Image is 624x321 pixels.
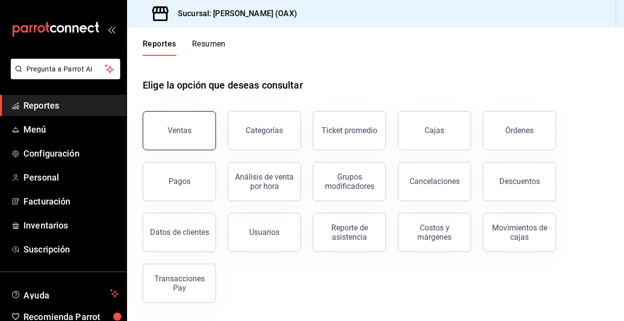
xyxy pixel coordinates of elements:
div: Movimientos de cajas [489,223,550,242]
button: Pregunta a Parrot AI [11,59,120,79]
button: Ticket promedio [313,111,386,150]
span: Menú [23,123,119,136]
button: Usuarios [228,213,301,252]
div: navigation tabs [143,39,226,56]
div: Datos de clientes [150,228,209,237]
div: Grupos modificadores [319,172,380,191]
div: Transacciones Pay [149,274,210,293]
button: Datos de clientes [143,213,216,252]
button: Grupos modificadores [313,162,386,201]
div: Ventas [168,126,192,135]
h1: Elige la opción que deseas consultar [143,78,303,92]
div: Pagos [169,177,191,186]
button: Transacciones Pay [143,264,216,303]
div: Categorías [246,126,283,135]
span: Pregunta a Parrot AI [26,64,105,74]
span: Ayuda [23,288,106,299]
button: Análisis de venta por hora [228,162,301,201]
div: Cajas [425,126,444,135]
button: Reportes [143,39,176,56]
span: Inventarios [23,219,119,232]
button: Categorías [228,111,301,150]
div: Costos y márgenes [404,223,465,242]
button: Órdenes [483,111,556,150]
div: Descuentos [499,177,540,186]
span: Configuración [23,147,119,160]
button: Resumen [192,39,226,56]
button: Cancelaciones [398,162,471,201]
button: Reporte de asistencia [313,213,386,252]
button: Costos y márgenes [398,213,471,252]
span: Reportes [23,99,119,112]
div: Cancelaciones [409,177,460,186]
h3: Sucursal: [PERSON_NAME] (OAX) [170,8,297,20]
div: Usuarios [249,228,280,237]
div: Análisis de venta por hora [234,172,295,191]
span: Personal [23,171,119,184]
button: Ventas [143,111,216,150]
button: Descuentos [483,162,556,201]
button: open_drawer_menu [108,25,115,33]
button: Pagos [143,162,216,201]
button: Cajas [398,111,471,150]
span: Suscripción [23,243,119,256]
div: Ticket promedio [322,126,377,135]
button: Movimientos de cajas [483,213,556,252]
div: Órdenes [505,126,534,135]
a: Pregunta a Parrot AI [7,71,120,81]
div: Reporte de asistencia [319,223,380,242]
span: Facturación [23,195,119,208]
